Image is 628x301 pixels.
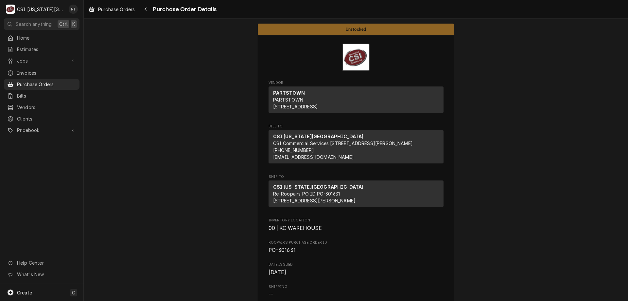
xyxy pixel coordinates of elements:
[269,269,287,275] span: [DATE]
[4,269,79,280] a: Go to What's New
[269,246,444,254] span: Roopairs Purchase Order ID
[269,130,444,166] div: Bill To
[269,86,444,113] div: Vendor
[273,147,314,153] a: [PHONE_NUMBER]
[269,240,444,254] div: Roopairs Purchase Order ID
[269,218,444,232] div: Inventory Location
[4,44,79,55] a: Estimates
[346,27,366,31] span: Unstocked
[269,174,444,210] div: Purchase Order Ship To
[4,125,79,136] a: Go to Pricebook
[17,115,76,122] span: Clients
[269,174,444,179] span: Ship To
[4,67,79,78] a: Invoices
[269,247,296,253] span: PO-301631
[17,34,76,41] span: Home
[4,102,79,113] a: Vendors
[17,290,32,295] span: Create
[4,32,79,43] a: Home
[17,81,76,88] span: Purchase Orders
[273,134,364,139] strong: CSI [US_STATE][GEOGRAPHIC_DATA]
[269,262,444,267] span: Date Issued
[4,257,79,268] a: Go to Help Center
[6,5,15,14] div: C
[17,127,66,134] span: Pricebook
[269,124,444,166] div: Purchase Order Bill To
[269,180,444,207] div: Ship To
[269,180,444,210] div: Ship To
[17,104,76,111] span: Vendors
[17,259,76,266] span: Help Center
[273,141,413,146] span: CSI Commercial Services [STREET_ADDRESS][PERSON_NAME]
[86,4,137,15] a: Purchase Orders
[273,184,364,190] strong: CSI [US_STATE][GEOGRAPHIC_DATA]
[69,5,78,14] div: NI
[269,269,444,276] span: Date Issued
[269,284,444,290] span: Shipping
[17,271,76,278] span: What's New
[72,289,75,296] span: C
[273,97,318,109] span: PARTSTOWN [STREET_ADDRESS]
[269,240,444,245] span: Roopairs Purchase Order ID
[269,80,444,116] div: Purchase Order Vendor
[17,57,66,64] span: Jobs
[17,92,76,99] span: Bills
[269,86,444,116] div: Vendor
[269,225,322,231] span: 00 | KC WAREHOUSE
[269,130,444,163] div: Bill To
[59,21,68,28] span: Ctrl
[269,218,444,223] span: Inventory Location
[151,5,217,14] span: Purchase Order Details
[98,6,135,13] span: Purchase Orders
[269,262,444,276] div: Date Issued
[342,44,370,71] img: Logo
[16,21,52,28] span: Search anything
[269,80,444,85] span: Vendor
[4,90,79,101] a: Bills
[273,154,354,160] a: [EMAIL_ADDRESS][DOMAIN_NAME]
[4,55,79,66] a: Go to Jobs
[273,191,340,197] span: Re: Roopairs PO ID: PO-301631
[269,124,444,129] span: Bill To
[273,198,356,203] span: [STREET_ADDRESS][PERSON_NAME]
[269,224,444,232] span: Inventory Location
[4,79,79,90] a: Purchase Orders
[269,291,273,297] span: --
[17,46,76,53] span: Estimates
[258,24,454,35] div: Status
[6,5,15,14] div: CSI Kansas City's Avatar
[72,21,75,28] span: K
[69,5,78,14] div: Nate Ingram's Avatar
[4,18,79,30] button: Search anythingCtrlK
[17,69,76,76] span: Invoices
[140,4,151,14] button: Navigate back
[273,90,305,96] strong: PARTSTOWN
[17,6,65,13] div: CSI [US_STATE][GEOGRAPHIC_DATA]
[4,113,79,124] a: Clients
